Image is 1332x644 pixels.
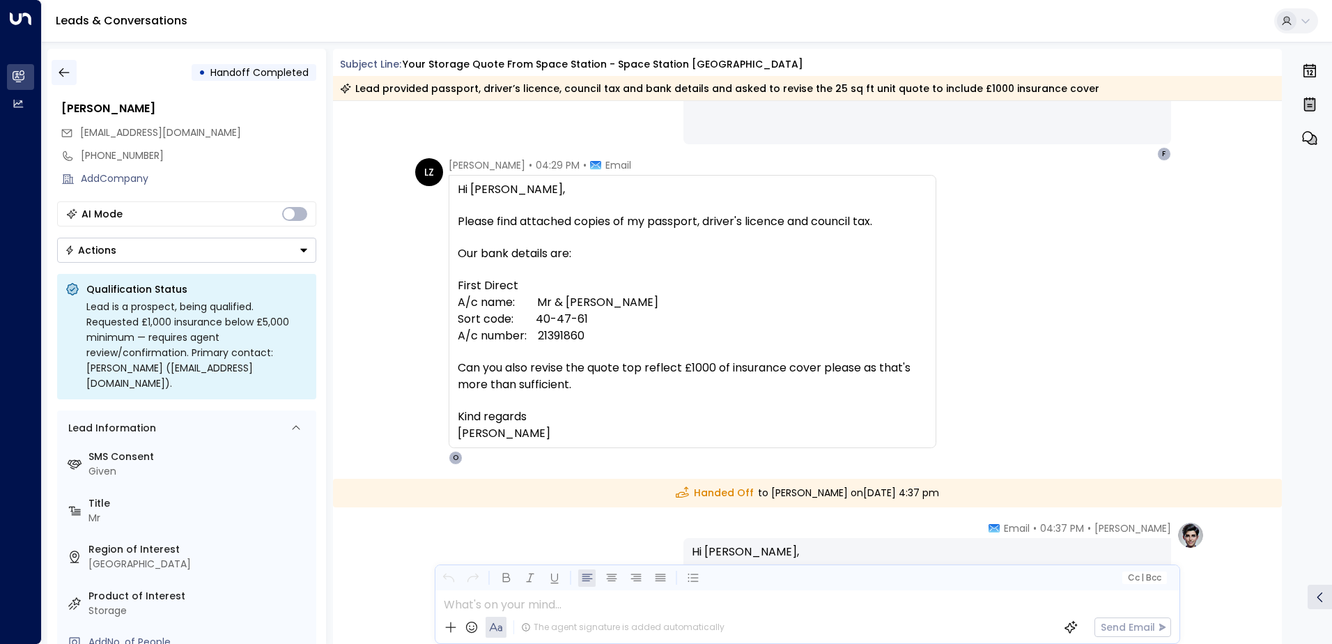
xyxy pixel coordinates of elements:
[1087,521,1091,535] span: •
[440,569,457,587] button: Undo
[521,621,725,634] div: The agent signature is added automatically
[529,158,532,172] span: •
[82,207,123,221] div: AI Mode
[458,294,927,311] div: A/c name: Mr & [PERSON_NAME]
[88,450,311,464] label: SMS Consent
[57,238,316,263] div: Button group with a nested menu
[536,158,580,172] span: 04:29 PM
[1040,521,1084,535] span: 04:37 PM
[458,213,927,230] div: Please find attached copies of my passport, driver's licence and council tax.
[1033,521,1037,535] span: •
[464,569,481,587] button: Redo
[88,557,311,572] div: [GEOGRAPHIC_DATA]
[1127,573,1161,583] span: Cc Bcc
[449,451,463,465] div: O
[57,238,316,263] button: Actions
[88,464,311,479] div: Given
[80,125,241,140] span: fretless63@live.com
[458,408,927,425] div: Kind regards
[1157,147,1171,161] div: F
[458,425,927,442] div: [PERSON_NAME]
[340,57,401,71] span: Subject Line:
[583,158,587,172] span: •
[1177,521,1205,549] img: profile-logo.png
[605,158,631,172] span: Email
[458,311,927,328] div: Sort code: 40-47-61
[88,496,311,511] label: Title
[81,148,316,163] div: [PHONE_NUMBER]
[88,589,311,604] label: Product of Interest
[63,421,156,436] div: Lead Information
[88,542,311,557] label: Region of Interest
[1094,521,1171,535] span: [PERSON_NAME]
[676,486,754,500] span: Handed Off
[199,60,206,85] div: •
[65,244,116,256] div: Actions
[81,171,316,186] div: AddCompany
[88,604,311,618] div: Storage
[415,158,443,186] div: LZ
[458,245,927,262] div: Our bank details are:
[1122,572,1166,585] button: Cc|Bcc
[88,511,311,526] div: Mr
[1141,573,1144,583] span: |
[61,100,316,117] div: [PERSON_NAME]
[458,360,927,393] div: Can you also revise the quote top reflect £1000 of insurance cover please as that's more than suf...
[458,277,927,294] div: First Direct
[56,13,187,29] a: Leads & Conversations
[403,57,803,72] div: Your storage quote from Space Station - Space Station [GEOGRAPHIC_DATA]
[333,479,1283,507] div: to [PERSON_NAME] on [DATE] 4:37 pm
[80,125,241,139] span: [EMAIL_ADDRESS][DOMAIN_NAME]
[1004,521,1030,535] span: Email
[449,158,525,172] span: [PERSON_NAME]
[210,66,309,79] span: Handoff Completed
[340,82,1099,95] div: Lead provided passport, driver’s licence, council tax and bank details and asked to revise the 25...
[458,328,927,344] div: A/c number: 21391860
[86,282,308,296] p: Qualification Status
[86,299,308,391] div: Lead is a prospect, being qualified. Requested £1,000 insurance below £5,000 minimum — requires a...
[458,181,927,198] div: Hi [PERSON_NAME],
